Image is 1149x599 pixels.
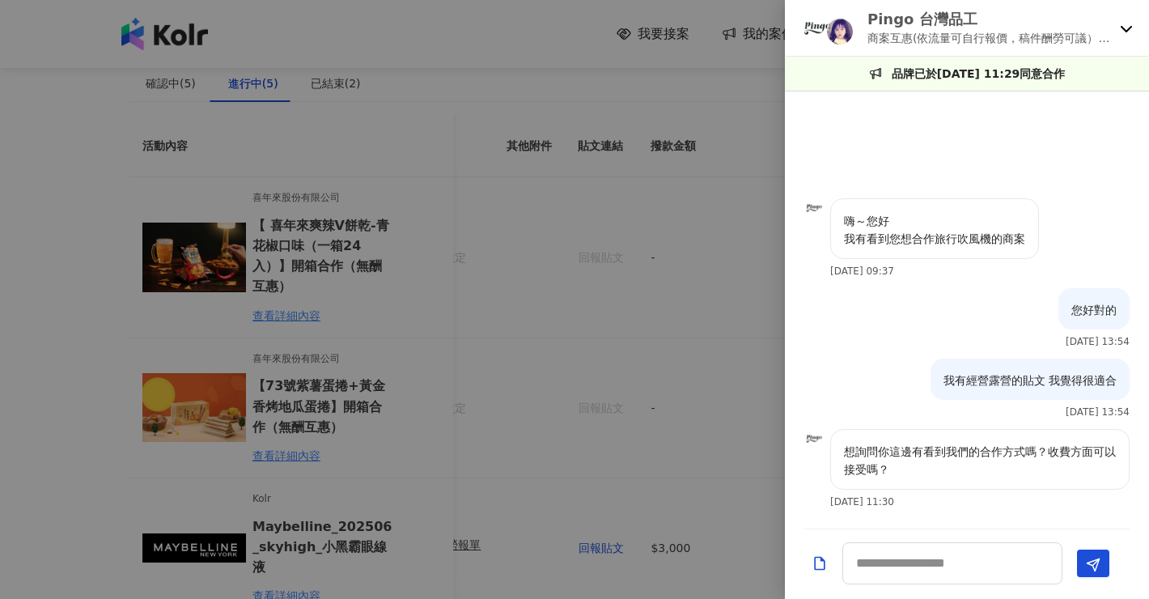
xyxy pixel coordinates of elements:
p: 我有經營露營的貼文 我覺得很適合 [943,372,1117,389]
p: 商案互惠(依流量可自行報價，稿件酬勞可議），提供1款 (廠商提供,無法自行選擇顏色) [867,29,1113,47]
p: 想詢問你這邊有看到我們的合作方式嗎？收費方面可以接受嗎？ [844,443,1116,478]
p: [DATE] 11:30 [830,496,894,508]
p: [DATE] 09:37 [830,266,894,277]
button: Add a file [812,550,828,578]
p: [DATE] 13:54 [1066,336,1130,347]
p: [DATE] 13:54 [1066,406,1130,418]
p: 您好對的 [1071,301,1117,319]
img: KOL Avatar [827,19,853,45]
img: KOL Avatar [804,429,824,448]
p: 品牌已於[DATE] 11:29同意合作 [892,65,1066,83]
p: Pingo 台灣品工 [867,9,1113,29]
img: KOL Avatar [804,198,824,218]
img: KOL Avatar [801,12,833,45]
p: 嗨～您好 我有看到您想合作旅行吹風機的商案 [844,212,1025,248]
button: Send [1077,550,1109,577]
